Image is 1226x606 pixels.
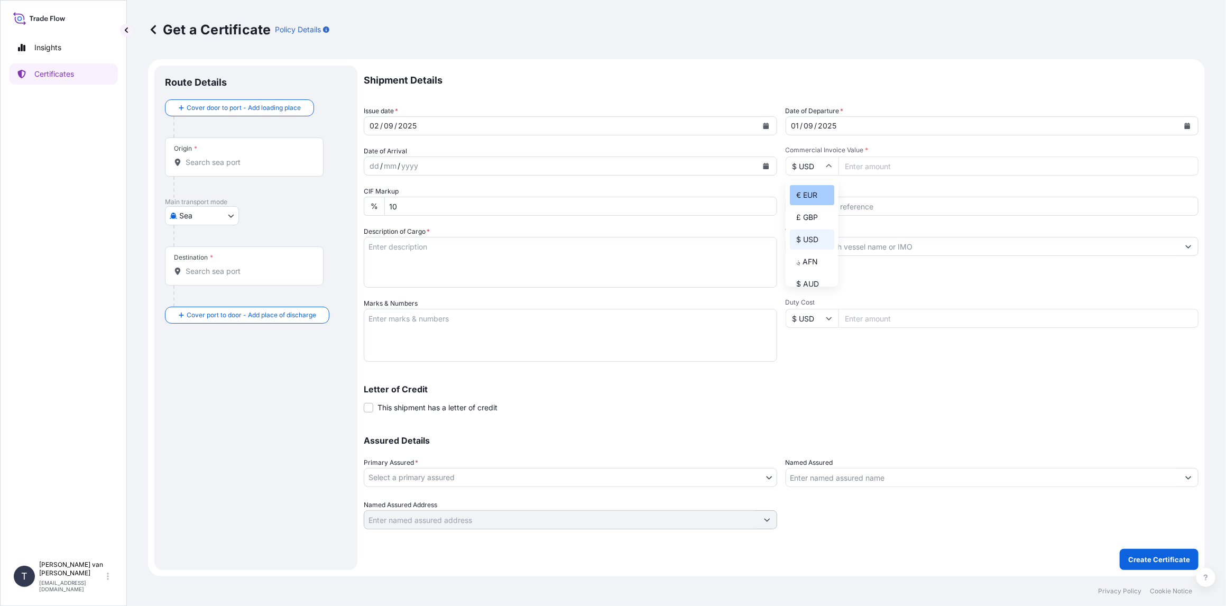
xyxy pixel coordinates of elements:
div: year, [397,120,418,132]
div: month, [383,120,394,132]
p: Main transport mode [165,198,347,206]
div: Origin [174,144,197,153]
button: Calendar [1179,117,1196,134]
button: Show suggestions [1179,237,1198,256]
p: Route Details [165,76,227,89]
div: / [398,160,400,172]
div: £ GBP [790,207,834,227]
button: Cover door to port - Add loading place [165,99,314,116]
p: Certificates [34,69,74,79]
p: Create Certificate [1128,554,1190,565]
div: day, [368,160,380,172]
div: ؋ AFN [790,252,834,272]
button: Show suggestions [1179,468,1198,487]
p: [PERSON_NAME] van [PERSON_NAME] [39,561,105,577]
div: € EUR [790,185,834,205]
div: day, [790,120,800,132]
button: Show suggestions [758,510,777,529]
label: CIF Markup [364,186,399,197]
span: Date of Arrival [364,146,407,157]
input: Destination [186,266,310,277]
div: year, [817,120,838,132]
div: / [394,120,397,132]
input: Assured Name [786,468,1179,487]
a: Cookie Notice [1150,587,1192,595]
a: Privacy Policy [1098,587,1141,595]
input: Enter amount [838,157,1199,176]
span: T [21,571,27,582]
input: Enter amount [838,309,1199,328]
button: Cover port to door - Add place of discharge [165,307,329,324]
span: Select a primary assured [368,472,455,483]
p: Letter of Credit [364,385,1199,393]
button: Calendar [758,117,775,134]
div: / [380,120,383,132]
input: Enter booking reference [786,197,1199,216]
span: Commercial Invoice Value [786,146,1199,154]
div: month, [803,120,815,132]
div: year, [400,160,419,172]
div: / [380,160,383,172]
button: Select a primary assured [364,468,777,487]
button: Select transport [165,206,239,225]
label: Marks & Numbers [364,298,418,309]
p: Shipment Details [364,66,1199,95]
span: Cover door to port - Add loading place [187,103,301,113]
a: Insights [9,37,118,58]
div: / [800,120,803,132]
span: Cover port to door - Add place of discharge [187,310,316,320]
label: Named Assured Address [364,500,437,510]
button: Create Certificate [1120,549,1199,570]
p: Policy Details [275,24,321,35]
div: month, [383,160,398,172]
label: Description of Cargo [364,226,430,237]
span: Issue date [364,106,398,116]
span: Sea [179,210,192,221]
div: / [815,120,817,132]
input: Origin [186,157,310,168]
p: Assured Details [364,436,1199,445]
a: Certificates [9,63,118,85]
input: Type to search vessel name or IMO [786,237,1179,256]
span: This shipment has a letter of credit [377,402,497,413]
input: Enter percentage between 0 and 10% [384,197,777,216]
p: Get a Certificate [148,21,271,38]
input: Named Assured Address [364,510,758,529]
div: $ AUD [790,274,834,294]
span: Primary Assured [364,457,418,468]
div: Destination [174,253,213,262]
span: Date of Departure [786,106,844,116]
div: day, [368,120,380,132]
button: Calendar [758,158,775,175]
label: Named Assured [786,457,833,468]
div: % [364,197,384,216]
div: $ USD [790,229,834,250]
p: [EMAIL_ADDRESS][DOMAIN_NAME] [39,580,105,592]
span: Duty Cost [786,298,1199,307]
p: Insights [34,42,61,53]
